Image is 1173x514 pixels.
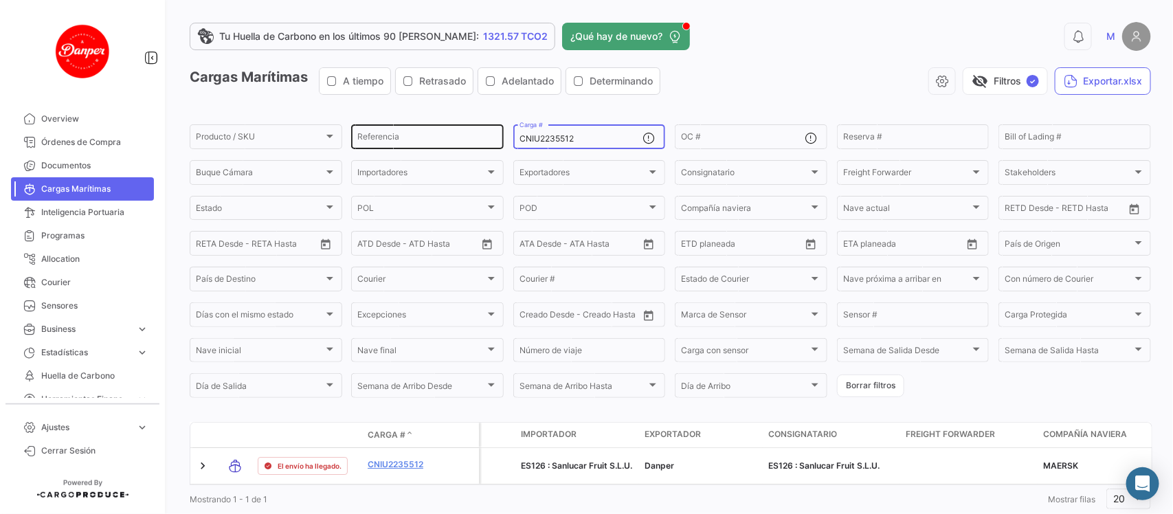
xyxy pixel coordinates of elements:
[1027,75,1039,87] span: ✓
[196,170,324,179] span: Buque Cámara
[478,68,561,94] button: Adelantado
[41,183,148,195] span: Cargas Marítimas
[41,253,148,265] span: Allocation
[196,383,324,393] span: Día de Salida
[357,241,401,250] input: ATD Desde
[768,460,880,471] span: ES126 : Sanlucar Fruit S.L.U.
[582,312,639,322] input: Creado Hasta
[1043,428,1127,440] span: Compañía naviera
[878,241,935,250] input: Hasta
[521,460,632,471] span: ES126 : Sanlucar Fruit S.L.U.
[315,234,336,254] button: Open calendar
[481,423,515,447] datatable-header-cell: Carga Protegida
[343,74,383,88] span: A tiempo
[41,113,148,125] span: Overview
[1055,67,1151,95] button: Exportar.xlsx
[681,312,809,322] span: Marca de Sensor
[900,423,1038,447] datatable-header-cell: Freight Forwarder
[638,234,659,254] button: Open calendar
[477,234,498,254] button: Open calendar
[1106,30,1115,43] span: M
[520,312,572,322] input: Creado Desde
[445,429,479,440] datatable-header-cell: Póliza
[41,346,131,359] span: Estadísticas
[11,107,154,131] a: Overview
[843,205,971,215] span: Nave actual
[681,348,809,357] span: Carga con sensor
[681,383,809,393] span: Día de Arribo
[11,131,154,154] a: Órdenes de Compra
[396,68,473,94] button: Retrasado
[638,305,659,326] button: Open calendar
[1114,493,1126,504] span: 20
[11,364,154,388] a: Huella de Carbono
[41,206,148,219] span: Inteligencia Portuaria
[11,247,154,271] a: Allocation
[590,74,653,88] span: Determinando
[357,348,485,357] span: Nave final
[562,23,690,50] button: ¿Qué hay de nuevo?
[906,428,995,440] span: Freight Forwarder
[681,276,809,286] span: Estado de Courier
[645,460,674,471] span: Danper
[252,429,362,440] datatable-header-cell: Estado de Envio
[41,230,148,242] span: Programas
[843,276,971,286] span: Nave próxima a arribar en
[843,241,868,250] input: Desde
[219,30,479,43] span: Tu Huella de Carbono en los últimos 90 [PERSON_NAME]:
[410,241,467,250] input: ATD Hasta
[357,276,485,286] span: Courier
[1005,312,1132,322] span: Carga Protegida
[566,68,660,94] button: Determinando
[521,428,577,440] span: Importador
[801,234,821,254] button: Open calendar
[11,224,154,247] a: Programas
[196,459,210,473] a: Expand/Collapse Row
[190,23,555,50] a: Tu Huella de Carbono en los últimos 90 [PERSON_NAME]:1321.57 TCO2
[362,423,445,447] datatable-header-cell: Carga #
[645,428,701,440] span: Exportador
[41,445,148,457] span: Cerrar Sesión
[368,429,405,441] span: Carga #
[11,201,154,224] a: Inteligencia Portuaria
[136,323,148,335] span: expand_more
[196,205,324,215] span: Estado
[1122,22,1151,51] img: placeholder-user.png
[41,276,148,289] span: Courier
[11,271,154,294] a: Courier
[368,458,439,471] a: CNIU2235512
[357,170,485,179] span: Importadores
[1005,205,1029,215] input: Desde
[768,428,837,440] span: Consignatario
[570,30,662,43] span: ¿Qué hay de nuevo?
[1048,494,1095,504] span: Mostrar filas
[11,154,154,177] a: Documentos
[962,234,983,254] button: Open calendar
[357,205,485,215] span: POL
[357,312,485,322] span: Excepciones
[41,323,131,335] span: Business
[520,383,647,393] span: Semana de Arribo Hasta
[843,348,971,357] span: Semana de Salida Desde
[843,170,971,179] span: Freight Forwarder
[357,383,485,393] span: Semana de Arribo Desde
[41,300,148,312] span: Sensores
[502,74,554,88] span: Adelantado
[715,241,772,250] input: Hasta
[972,73,988,89] span: visibility_off
[278,460,342,471] span: El envío ha llegado.
[230,241,287,250] input: Hasta
[681,241,706,250] input: Desde
[639,423,763,447] datatable-header-cell: Exportador
[11,177,154,201] a: Cargas Marítimas
[681,205,809,215] span: Compañía naviera
[1038,423,1161,447] datatable-header-cell: Compañía naviera
[196,241,221,250] input: Desde
[419,74,466,88] span: Retrasado
[190,494,267,504] span: Mostrando 1 - 1 de 1
[41,159,148,172] span: Documentos
[41,393,131,405] span: Herramientas Financieras
[520,170,647,179] span: Exportadores
[41,136,148,148] span: Órdenes de Compra
[41,370,148,382] span: Huella de Carbono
